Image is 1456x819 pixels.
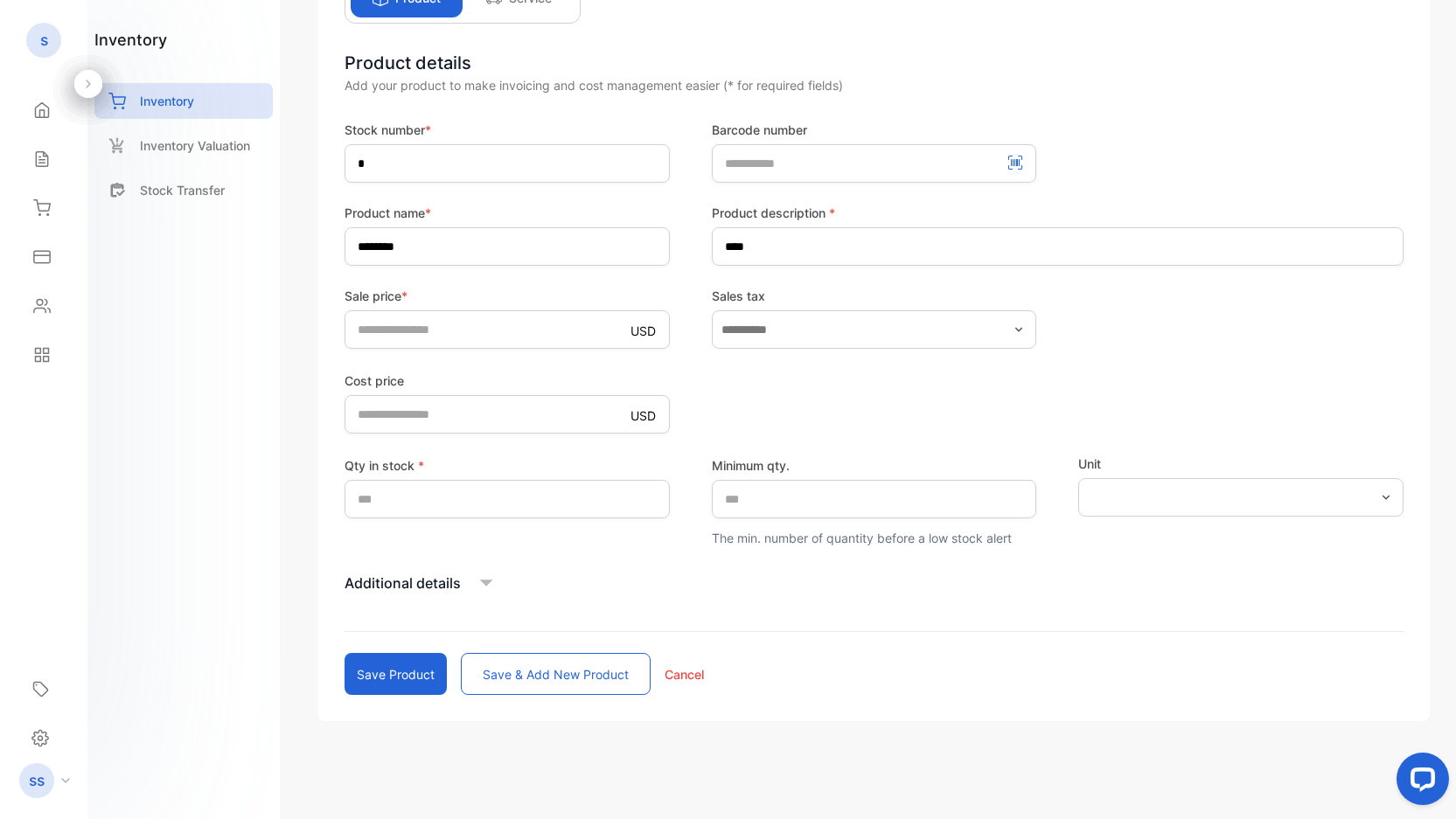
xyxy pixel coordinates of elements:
[345,287,670,305] label: Sale price
[712,529,1037,547] p: The min. number of quantity before a low stock alert
[712,287,1037,305] label: Sales tax
[345,76,1404,94] div: Add your product to make invoicing and cost management easier (* for required fields)
[140,92,194,110] p: Inventory
[712,456,1037,475] label: Minimum qty.
[630,322,656,340] p: USD
[345,456,670,475] label: Qty in stock
[461,653,651,695] button: Save & add new product
[94,128,273,163] a: Inventory Valuation
[1078,455,1404,473] label: Unit
[94,83,273,119] a: Inventory
[630,406,656,425] p: USD
[94,28,167,52] h1: inventory
[94,172,273,208] a: Stock Transfer
[140,181,225,199] p: Stock Transfer
[345,371,670,390] label: Cost price
[345,573,461,593] p: Additional details
[140,136,250,155] p: Inventory Valuation
[345,50,1404,76] div: Product details
[712,204,1404,222] label: Product description
[712,121,1037,139] label: Barcode number
[345,121,670,139] label: Stock number
[665,665,704,684] p: Cancel
[29,769,45,792] p: ss
[1383,746,1456,819] iframe: LiveChat chat widget
[345,653,447,695] button: Save product
[40,29,48,52] p: s
[345,204,670,222] label: Product name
